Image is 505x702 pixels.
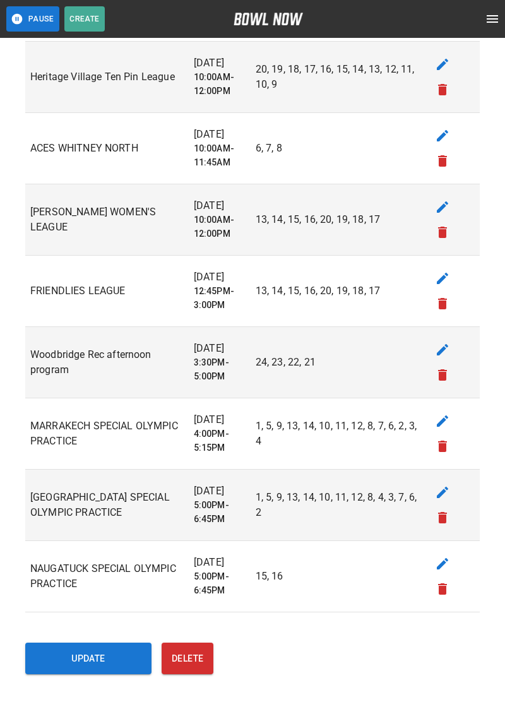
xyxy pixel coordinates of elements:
[256,212,420,227] p: 13, 14, 15, 16, 20, 19, 18, 17
[30,419,189,449] p: MARRAKECH SPECIAL OLYMPIC PRACTICE
[430,123,455,148] button: edit
[430,77,455,102] button: remove
[480,6,505,32] button: open drawer
[194,499,251,526] h6: 5:00PM-6:45PM
[194,56,251,71] p: [DATE]
[430,194,455,220] button: edit
[430,576,455,602] button: remove
[430,434,455,459] button: remove
[430,505,455,530] button: remove
[234,13,303,25] img: logo
[430,220,455,245] button: remove
[430,291,455,316] button: remove
[430,551,455,576] button: edit
[256,419,420,449] p: 1, 5, 9, 13, 14, 10, 11, 12, 8, 7, 6, 2, 3, 4
[430,362,455,388] button: remove
[194,127,251,142] p: [DATE]
[430,148,455,174] button: remove
[430,480,455,505] button: edit
[194,213,251,241] h6: 10:00AM-12:00PM
[194,427,251,455] h6: 4:00PM-5:15PM
[6,6,59,32] button: Pause
[30,347,189,378] p: Woodbridge Rec afternoon program
[256,569,420,584] p: 15, 16
[194,555,251,570] p: [DATE]
[194,412,251,427] p: [DATE]
[30,141,189,156] p: ACES WHITNEY NORTH
[194,570,251,598] h6: 5:00PM-6:45PM
[194,142,251,170] h6: 10:00AM-11:45AM
[30,561,189,592] p: NAUGATUCK SPECIAL OLYMPIC PRACTICE
[194,270,251,285] p: [DATE]
[64,6,105,32] button: Create
[194,356,251,384] h6: 3:30PM-5:00PM
[194,285,251,312] h6: 12:45PM-3:00PM
[256,490,420,520] p: 1, 5, 9, 13, 14, 10, 11, 12, 8, 4, 3, 7, 6, 2
[30,490,189,520] p: [GEOGRAPHIC_DATA] SPECIAL OLYMPIC PRACTICE
[30,69,189,85] p: Heritage Village Ten Pin League
[256,62,420,92] p: 20, 19, 18, 17, 16, 15, 14, 13, 12, 11, 10, 9
[256,141,420,156] p: 6, 7, 8
[430,52,455,77] button: edit
[194,71,251,98] h6: 10:00AM-12:00PM
[194,341,251,356] p: [DATE]
[194,484,251,499] p: [DATE]
[194,198,251,213] p: [DATE]
[25,643,151,674] button: Update
[430,266,455,291] button: edit
[430,337,455,362] button: edit
[256,355,420,370] p: 24, 23, 22, 21
[30,205,189,235] p: [PERSON_NAME] WOMEN'S LEAGUE
[430,408,455,434] button: edit
[256,283,420,299] p: 13, 14, 15, 16, 20, 19, 18, 17
[30,283,189,299] p: FRIENDLIES LEAGUE
[162,643,213,674] button: Delete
